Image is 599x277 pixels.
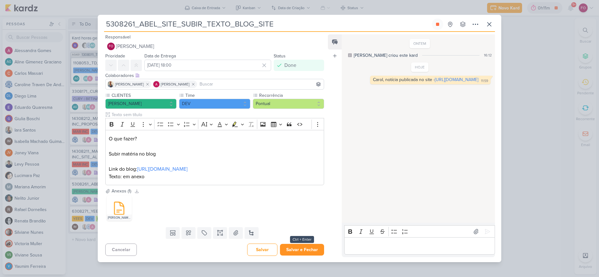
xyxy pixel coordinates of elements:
[109,45,113,48] p: FO
[153,81,160,87] img: Alessandra Gomes
[484,52,492,58] div: 16:12
[105,130,324,185] div: Editor editing area: main
[259,92,324,99] label: Recorrência
[144,53,176,59] label: Data de Entrega
[435,77,478,82] a: [URL][DOMAIN_NAME]
[284,62,296,69] div: Done
[344,225,495,238] div: Editor toolbar
[111,92,177,99] label: CLIENTES
[107,43,115,50] div: Fabio Oliveira
[105,118,324,130] div: Editor toolbar
[107,215,132,221] div: [PERSON_NAME] - ediçãosite_[DATE]docx
[435,22,440,27] div: Parar relógio
[109,173,321,180] p: Texto: em anexo
[112,188,131,194] div: Anexos (1)
[280,244,324,256] button: Salvar e Fechar
[247,244,277,256] button: Salvar
[115,81,144,87] span: [PERSON_NAME]
[290,236,314,243] div: Ctrl + Enter
[105,53,125,59] label: Prioridade
[253,99,324,109] button: Pontual
[108,81,114,87] img: Iara Santos
[179,99,250,109] button: DEV
[105,244,137,256] button: Cancelar
[105,34,131,40] label: Responsável
[137,166,188,172] a: [URL][DOMAIN_NAME]
[185,92,250,99] label: Time
[344,237,495,255] div: Editor editing area: main
[198,80,323,88] input: Buscar
[105,99,177,109] button: [PERSON_NAME]
[109,135,321,173] p: O que fazer? Subir matéria no blog Link do blog:
[144,60,271,71] input: Select a date
[373,77,478,82] div: Carol, notícia publicada no site -
[354,52,418,59] div: [PERSON_NAME] criou este kard
[161,81,189,87] span: [PERSON_NAME]
[105,72,324,79] div: Colaboradores
[274,60,324,71] button: Done
[481,79,488,84] div: 11:59
[116,43,154,50] span: [PERSON_NAME]
[274,53,286,59] label: Status
[105,41,324,52] button: FO [PERSON_NAME]
[104,19,431,30] input: Kard Sem Título
[110,111,324,118] input: Texto sem título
